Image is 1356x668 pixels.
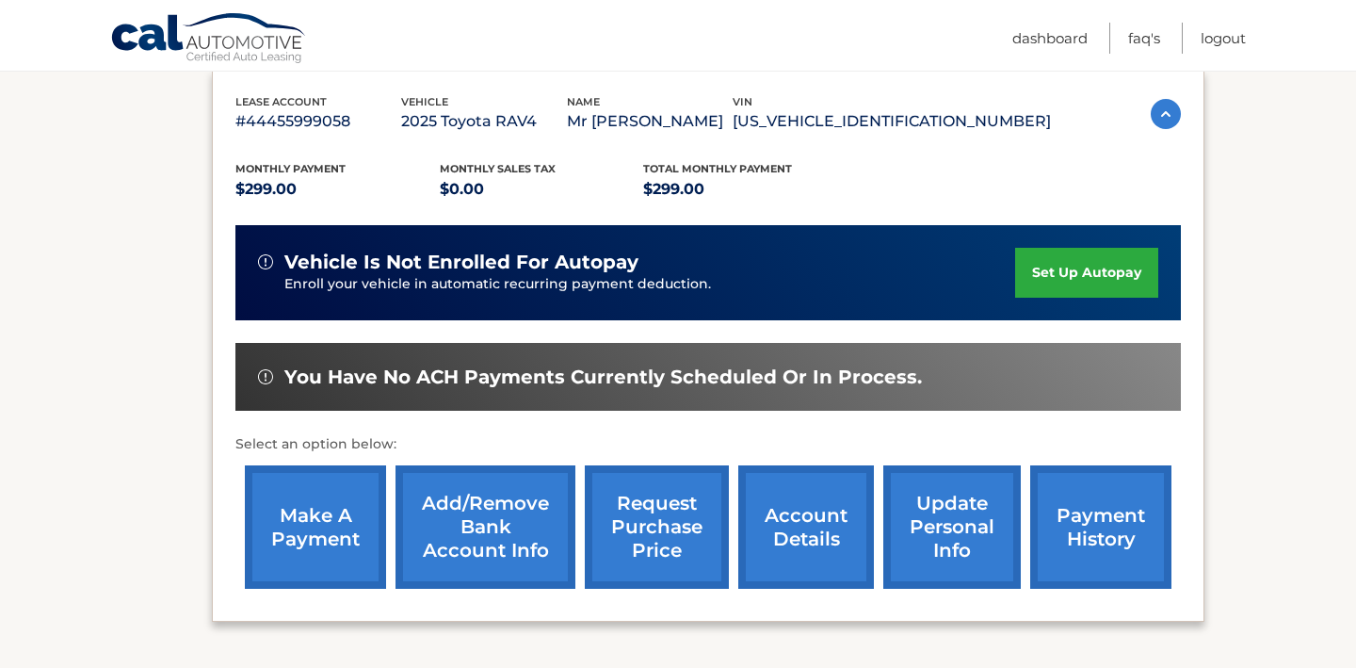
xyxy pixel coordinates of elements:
[110,12,308,67] a: Cal Automotive
[401,108,567,135] p: 2025 Toyota RAV4
[284,251,638,274] span: vehicle is not enrolled for autopay
[738,465,874,589] a: account details
[733,108,1051,135] p: [US_VEHICLE_IDENTIFICATION_NUMBER]
[1012,23,1088,54] a: Dashboard
[643,162,792,175] span: Total Monthly Payment
[284,274,1015,295] p: Enroll your vehicle in automatic recurring payment deduction.
[245,465,386,589] a: make a payment
[1015,248,1158,298] a: set up autopay
[258,254,273,269] img: alert-white.svg
[1201,23,1246,54] a: Logout
[643,176,847,203] p: $299.00
[235,95,327,108] span: lease account
[440,162,556,175] span: Monthly sales Tax
[567,95,600,108] span: name
[883,465,1021,589] a: update personal info
[440,176,644,203] p: $0.00
[395,465,575,589] a: Add/Remove bank account info
[235,176,440,203] p: $299.00
[401,95,448,108] span: vehicle
[235,433,1181,456] p: Select an option below:
[284,366,922,389] span: You have no ACH payments currently scheduled or in process.
[567,108,733,135] p: Mr [PERSON_NAME]
[235,162,346,175] span: Monthly Payment
[1030,465,1171,589] a: payment history
[585,465,729,589] a: request purchase price
[1128,23,1160,54] a: FAQ's
[1151,99,1181,129] img: accordion-active.svg
[733,95,752,108] span: vin
[235,108,401,135] p: #44455999058
[258,369,273,384] img: alert-white.svg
